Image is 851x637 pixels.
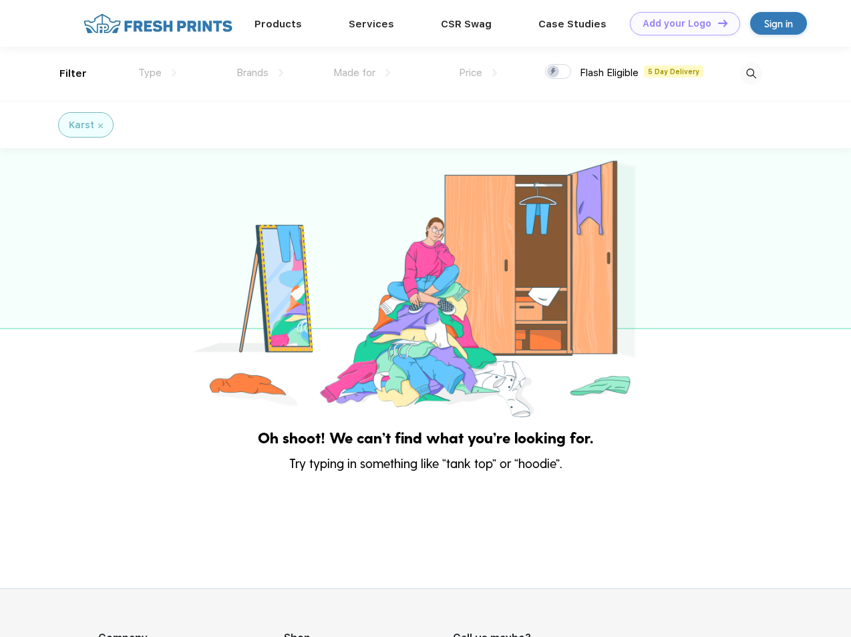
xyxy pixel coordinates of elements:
span: Price [459,67,482,79]
img: dropdown.png [492,69,497,77]
span: Made for [333,67,375,79]
img: DT [718,19,727,27]
span: Type [138,67,162,79]
img: dropdown.png [172,69,176,77]
a: Services [349,18,394,30]
span: Flash Eligible [580,67,639,79]
div: Filter [59,66,87,81]
img: desktop_search.svg [740,63,762,85]
img: filter_cancel.svg [98,124,103,128]
div: Sign in [764,16,793,31]
a: CSR Swag [441,18,492,30]
span: Brands [236,67,269,79]
span: 5 Day Delivery [644,65,703,77]
div: Add your Logo [643,18,711,29]
div: Karst [69,118,94,132]
a: Sign in [750,12,807,35]
img: dropdown.png [279,69,283,77]
a: Products [254,18,302,30]
img: dropdown.png [385,69,390,77]
img: fo%20logo%202.webp [79,12,236,35]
